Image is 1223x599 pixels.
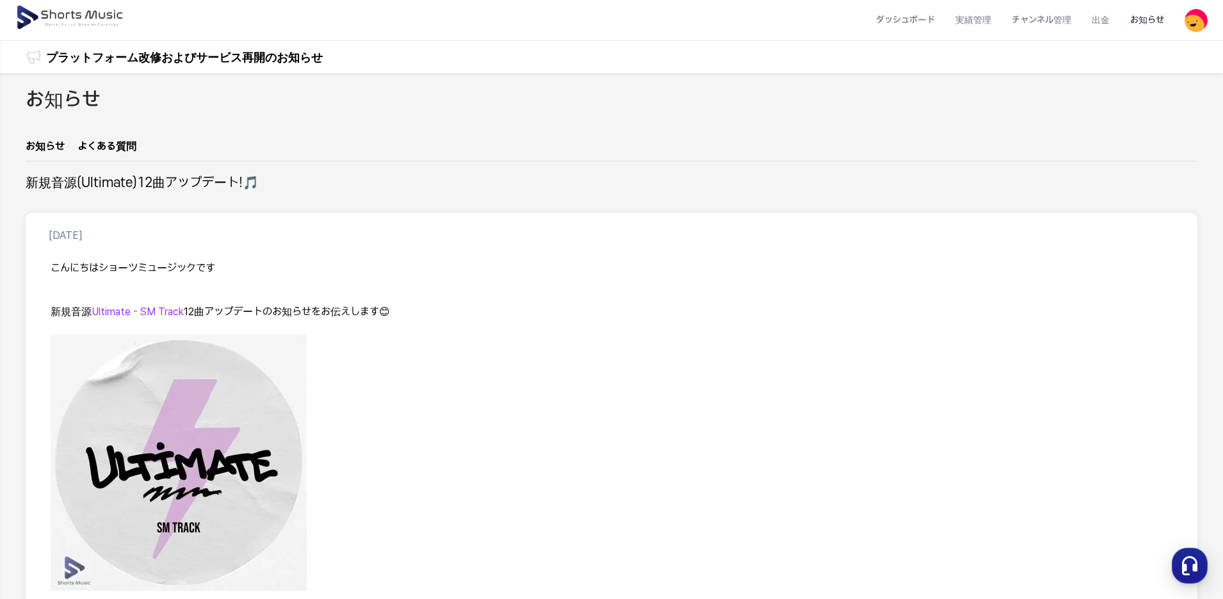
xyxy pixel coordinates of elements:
[51,305,1172,320] p: 12曲アップデートのお知らせをお伝えします
[51,334,307,591] img: 240710112858_22785262dc4619860ba2633e62234c1f0a19af591b562d02598b9860c04fa6d6.webp
[1081,3,1120,37] a: 出金
[49,228,83,243] p: [DATE]
[26,86,101,115] h2: お知らせ
[1185,9,1208,32] img: 사용자 이미지
[1120,3,1174,37] a: お知らせ
[379,306,390,318] span: 😊
[51,262,215,274] span: こんにちはショーツミュージックです
[866,3,945,37] a: ダッシュボード
[92,306,184,318] span: Ultimate - SM Track
[26,49,41,65] img: 알림 아이콘
[1001,3,1081,37] a: チャンネル管理
[51,306,92,318] span: 新規音源
[945,3,1001,37] a: 実績管理
[26,174,259,192] h2: 新規音源(Ultimate)12曲アップデート!🎵
[46,49,323,66] a: プラットフォーム改修およびサービス再開のお知らせ
[77,139,136,161] a: よくある質問
[26,139,65,161] a: お知らせ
